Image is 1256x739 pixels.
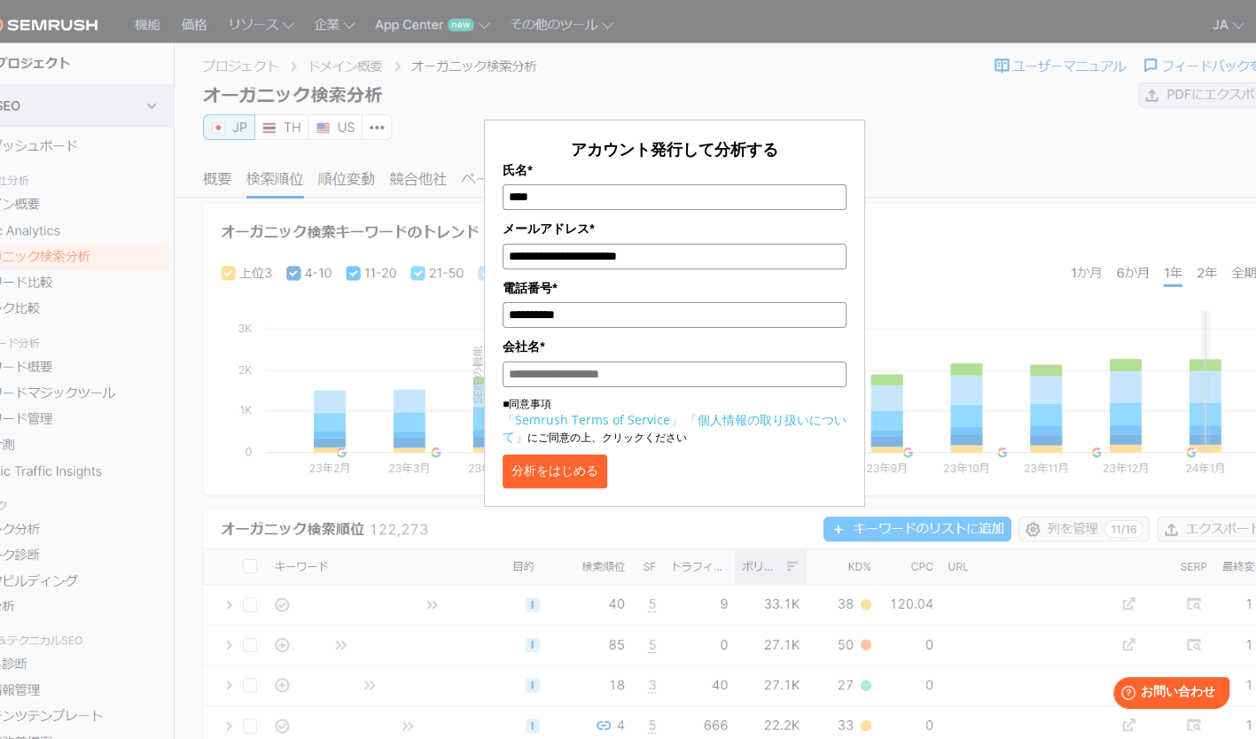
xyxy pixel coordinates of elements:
a: 「個人情報の取り扱いについて」 [503,411,846,445]
label: メールアドレス* [503,219,846,238]
iframe: Help widget launcher [1098,670,1236,720]
label: 電話番号* [503,278,846,298]
button: 分析をはじめる [503,455,607,488]
a: 「Semrush Terms of Service」 [503,411,683,428]
span: アカウント発行して分析する [571,138,778,159]
p: ■同意事項 にご同意の上、クリックください [503,396,846,446]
